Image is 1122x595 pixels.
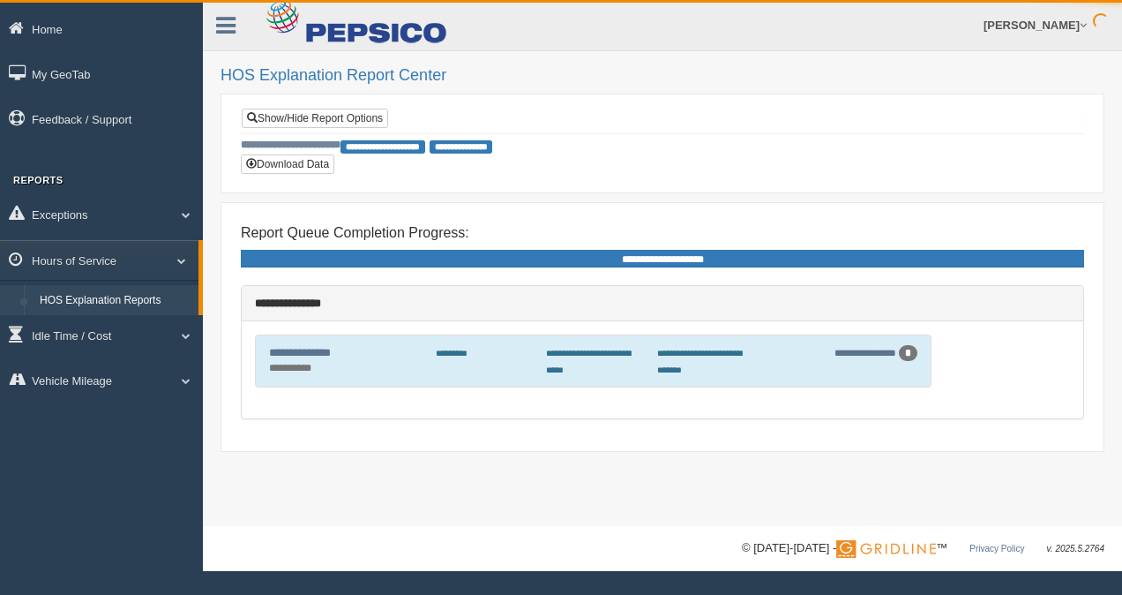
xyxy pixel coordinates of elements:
[1047,544,1104,554] span: v. 2025.5.2764
[241,225,1084,241] h4: Report Queue Completion Progress:
[242,109,388,128] a: Show/Hide Report Options
[836,540,936,558] img: Gridline
[241,154,334,174] button: Download Data
[969,544,1024,554] a: Privacy Policy
[32,285,198,317] a: HOS Explanation Reports
[742,539,1104,558] div: © [DATE]-[DATE] - ™
[221,67,1104,85] h2: HOS Explanation Report Center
